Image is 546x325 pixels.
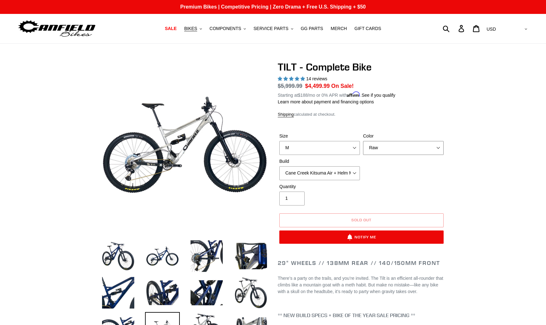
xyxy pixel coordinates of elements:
[17,19,96,39] img: Canfield Bikes
[189,275,224,310] img: Load image into Gallery viewer, TILT - Complete Bike
[234,275,268,310] img: Load image into Gallery viewer, TILT - Complete Bike
[209,26,241,31] span: COMPONENTS
[184,26,197,31] span: BIKES
[279,230,444,244] button: Notify Me
[298,93,308,98] span: $188
[278,99,374,104] a: Learn more about payment and financing options
[279,183,360,190] label: Quantity
[162,24,180,33] a: SALE
[278,61,445,73] h1: TILT - Complete Bike
[278,90,395,99] p: Starting at /mo or 0% APR with .
[279,213,444,227] button: Sold out
[363,133,444,139] label: Color
[351,218,372,222] span: Sold out
[234,239,268,273] img: Load image into Gallery viewer, TILT - Complete Bike
[331,26,347,31] span: MERCH
[361,93,395,98] a: See if you qualify - Learn more about Affirm Financing (opens in modal)
[165,26,177,31] span: SALE
[328,24,350,33] a: MERCH
[446,21,462,35] input: Search
[253,26,288,31] span: SERVICE PARTS
[306,76,327,81] span: 14 reviews
[355,26,381,31] span: GIFT CARDS
[101,275,136,310] img: Load image into Gallery viewer, TILT - Complete Bike
[279,133,360,139] label: Size
[305,83,330,89] span: $4,499.99
[278,275,445,295] p: There’s a party on the trails, and you’re invited. The Tilt is an efficient all-rounder that clim...
[181,24,205,33] button: BIKES
[206,24,249,33] button: COMPONENTS
[278,112,294,117] a: Shipping
[351,24,385,33] a: GIFT CARDS
[278,111,445,118] div: calculated at checkout.
[278,76,306,81] span: 5.00 stars
[298,24,326,33] a: GG PARTS
[101,239,136,273] img: Load image into Gallery viewer, TILT - Complete Bike
[279,158,360,165] label: Build
[278,83,302,89] s: $5,999.99
[278,312,445,318] h4: ** NEW BUILD SPECS + BIKE OF THE YEAR SALE PRICING **
[145,275,180,310] img: Load image into Gallery viewer, TILT - Complete Bike
[331,82,354,90] span: On Sale!
[278,260,445,267] h2: 29" Wheels // 138mm Rear // 140/150mm Front
[145,239,180,273] img: Load image into Gallery viewer, TILT - Complete Bike
[301,26,323,31] span: GG PARTS
[250,24,296,33] button: SERVICE PARTS
[189,239,224,273] img: Load image into Gallery viewer, TILT - Complete Bike
[347,92,360,97] span: Affirm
